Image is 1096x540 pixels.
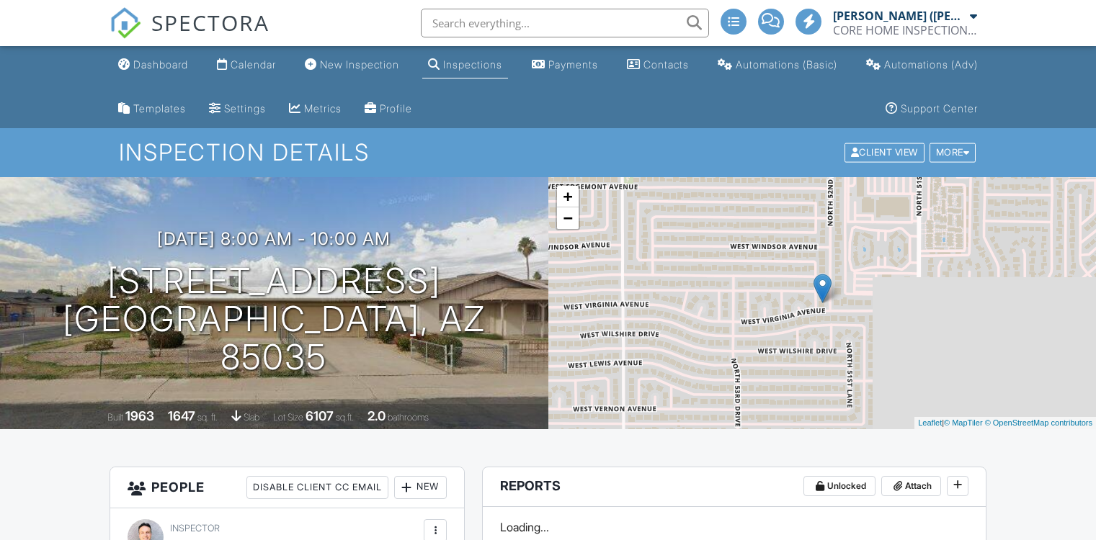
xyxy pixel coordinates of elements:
[367,408,386,423] div: 2.0
[421,9,709,37] input: Search everything...
[880,96,984,122] a: Support Center
[119,140,977,165] h1: Inspection Details
[157,229,391,248] h3: [DATE] 8:00 am - 10:00 am
[736,58,837,71] div: Automations (Basic)
[112,52,194,78] a: Dashboard
[380,102,412,114] div: Profile
[125,408,154,423] div: 1963
[884,58,978,71] div: Automations (Adv)
[557,186,579,207] a: Zoom in
[110,7,141,39] img: The Best Home Inspection Software - Spectora
[548,58,598,71] div: Payments
[107,412,123,423] span: Built
[168,408,195,423] div: 1647
[557,207,579,229] a: Zoom out
[304,102,342,114] div: Metrics
[151,7,269,37] span: SPECTORA
[197,412,218,423] span: sq. ft.
[273,412,303,423] span: Lot Size
[833,23,977,37] div: CORE HOME INSPECTIONS & TEMITE CONTROL
[110,467,464,508] h3: People
[110,19,269,50] a: SPECTORA
[246,476,388,499] div: Disable Client CC Email
[843,146,928,157] a: Client View
[112,96,192,122] a: Templates
[231,58,276,71] div: Calendar
[320,58,399,71] div: New Inspection
[306,408,334,423] div: 6107
[833,9,966,23] div: [PERSON_NAME] ([PERSON_NAME]) [PERSON_NAME] (Owner)
[336,412,354,423] span: sq.ft.
[621,52,695,78] a: Contacts
[283,96,347,122] a: Metrics
[203,96,272,122] a: Settings
[244,412,259,423] span: slab
[845,143,925,163] div: Client View
[901,102,978,114] div: Support Center
[224,102,266,114] div: Settings
[712,52,843,78] a: Automations (Basic)
[422,52,508,78] a: Inspections
[133,58,188,71] div: Dashboard
[394,476,447,499] div: New
[918,418,942,427] a: Leaflet
[643,58,689,71] div: Contacts
[443,58,502,71] div: Inspections
[359,96,418,122] a: Company Profile
[526,52,604,78] a: Payments
[388,412,429,423] span: bathrooms
[133,102,186,114] div: Templates
[211,52,282,78] a: Calendar
[944,418,983,427] a: © MapTiler
[930,143,976,163] div: More
[299,52,405,78] a: New Inspection
[170,523,220,534] span: Inspector
[860,52,984,78] a: Automations (Advanced)
[985,418,1092,427] a: © OpenStreetMap contributors
[23,262,525,376] h1: [STREET_ADDRESS] [GEOGRAPHIC_DATA], AZ 85035
[914,417,1096,429] div: |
